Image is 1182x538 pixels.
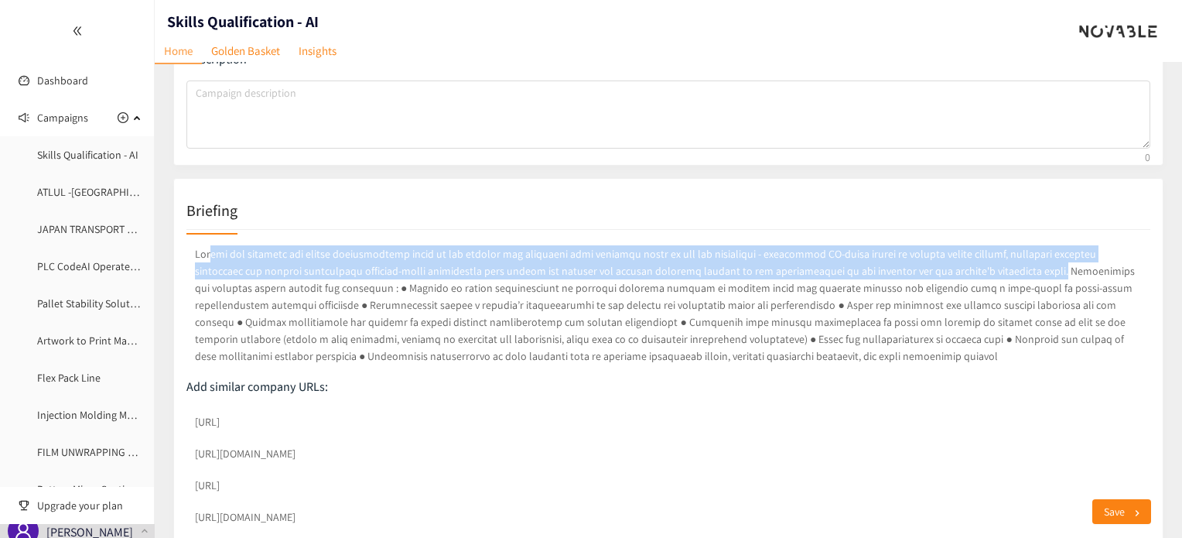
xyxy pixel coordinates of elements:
h2: Briefing [186,200,237,221]
span: Upgrade your plan [37,490,142,521]
p: Loremi dol sitametc adi elitse doeiusmodtemp incid ut lab etdolor mag aliquaeni admi veniamqu nos... [186,242,1150,368]
a: Artwork to Print Management [37,334,174,348]
iframe: Chat Widget [1105,464,1182,538]
a: Golden Basket [202,39,289,63]
textarea: campaign description [186,81,1150,149]
a: ATLUL -[GEOGRAPHIC_DATA] [37,185,167,199]
button: Save [1092,499,1151,524]
a: Flex Pack Line [37,371,101,385]
a: Dashboard [37,74,88,87]
a: Skills Qualification - AI [37,148,138,162]
h1: Skills Qualification - AI [167,11,319,33]
a: Home [155,39,202,64]
span: Campaigns [37,102,88,133]
a: Insights [289,39,346,63]
a: JAPAN TRANSPORT AGGREGATION PLATFORM [37,222,244,236]
span: double-left [72,26,83,36]
a: PLC CodeAI Operate Maintenance [37,259,191,273]
span: Save [1104,503,1125,520]
span: sound [19,112,29,123]
a: Battery Micro-Coating [37,482,136,496]
p: Add similar company URLs: [186,379,1150,396]
input: lookalikes url [186,440,1150,468]
span: trophy [19,500,29,511]
a: FILM UNWRAPPING AUTOMATION [37,445,189,459]
span: plus-circle [118,112,128,123]
a: Injection Molding Model [37,408,148,422]
input: lookalikes url [186,471,1150,499]
a: Pallet Stability Solutions [37,296,149,310]
input: lookalikes url [186,408,1150,436]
